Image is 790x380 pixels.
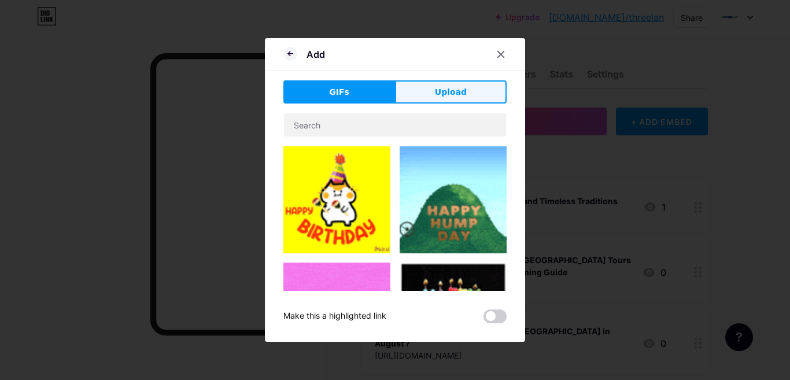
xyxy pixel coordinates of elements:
[283,80,395,104] button: GIFs
[283,309,386,323] div: Make this a highlighted link
[400,263,507,340] img: Gihpy
[395,80,507,104] button: Upload
[283,146,390,253] img: Gihpy
[400,146,507,253] img: Gihpy
[435,86,467,98] span: Upload
[283,263,390,367] img: Gihpy
[284,113,506,136] input: Search
[329,86,349,98] span: GIFs
[307,47,325,61] div: Add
